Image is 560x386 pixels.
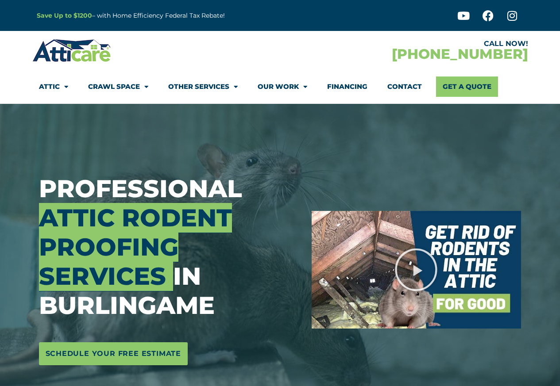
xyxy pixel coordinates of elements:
a: Crawl Space [88,76,148,97]
a: Schedule Your Free Estimate [39,342,188,365]
p: – with Home Efficiency Federal Tax Rebate! [37,11,324,21]
div: Play Video [394,248,438,292]
div: CALL NOW! [280,40,528,47]
a: Contact [387,76,422,97]
a: Financing [327,76,367,97]
span: Schedule Your Free Estimate [46,347,182,361]
span: Attic Rodent Proofing Services [39,203,232,291]
a: Get A Quote [436,76,498,97]
a: Save Up to $1200 [37,11,92,19]
nav: Menu [39,76,521,97]
a: Attic [39,76,68,97]
a: Our Work [258,76,307,97]
h3: Professional in Burlingame [39,174,298,320]
a: Other Services [168,76,238,97]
